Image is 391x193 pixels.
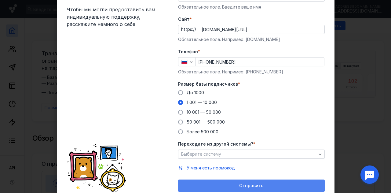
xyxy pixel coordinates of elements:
span: У меня есть промокод [187,165,235,170]
span: Отправить [239,183,263,188]
div: Обязательное поле. Например: [PHONE_NUMBER] [178,69,325,75]
button: Выберите систему [178,150,325,159]
span: Чтобы мы могли предоставить вам индивидуальную поддержку, расскажите немного о себе [67,6,158,28]
button: Отправить [178,180,325,192]
span: Переходите из другой системы? [178,141,253,147]
button: У меня есть промокод [187,165,235,171]
span: Более 500 000 [187,129,218,134]
div: Обязательное поле. Например: [DOMAIN_NAME] [178,36,325,43]
span: До 1000 [187,90,204,95]
span: 1 001 — 10 000 [187,100,217,105]
div: Обязательное поле. Введите ваше имя [178,4,325,10]
span: 10 001 — 50 000 [187,109,221,115]
span: Размер базы подписчиков [178,81,238,87]
span: 50 001 — 500 000 [187,119,225,124]
span: Cайт [178,16,190,22]
span: Телефон [178,49,198,55]
span: Выберите систему [181,151,221,157]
